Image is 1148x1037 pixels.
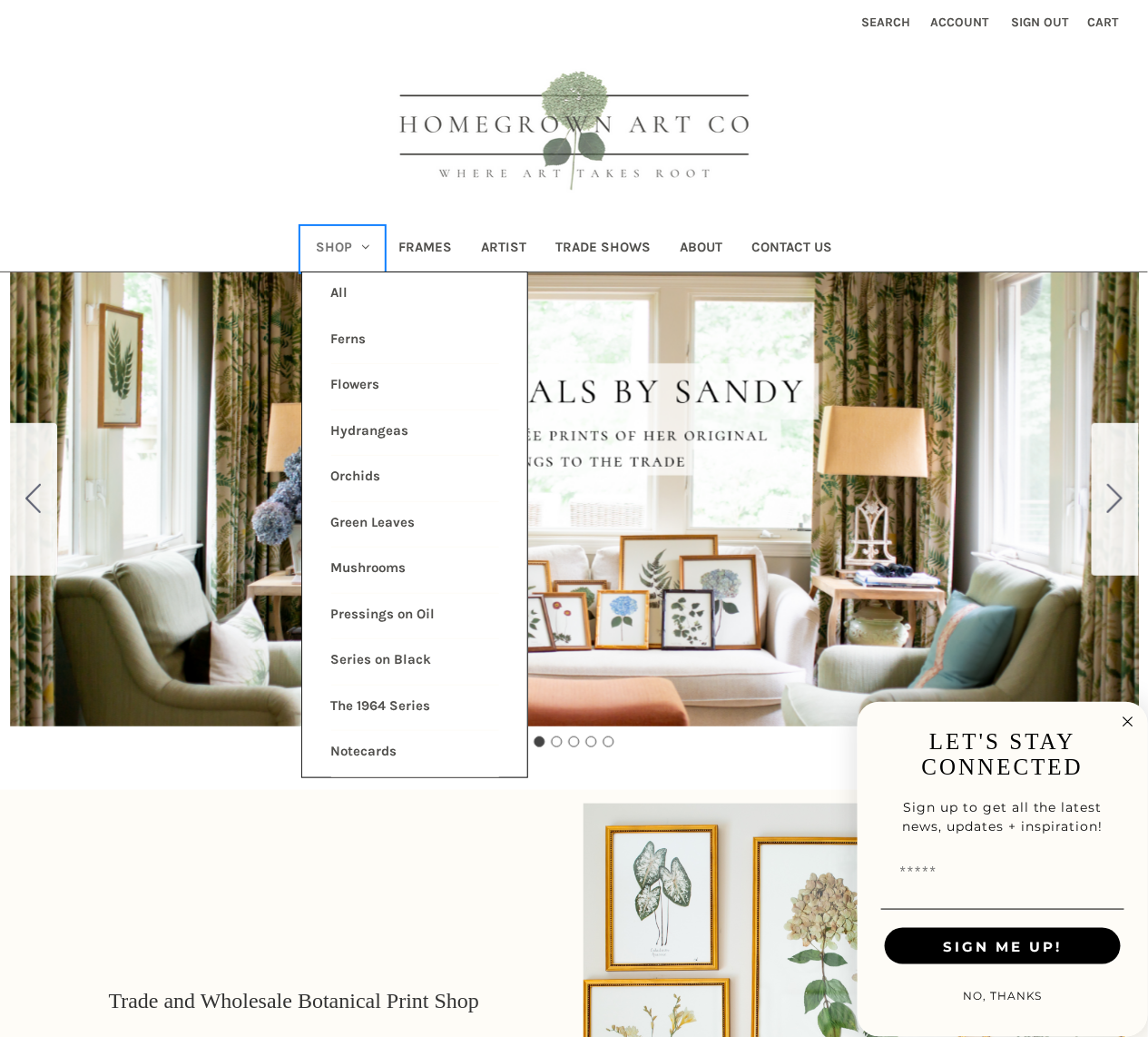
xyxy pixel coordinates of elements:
button: Go to slide 4 [586,736,597,747]
a: Flowers [331,364,499,410]
span: LET'S STAY CONNECTED [922,729,1084,779]
a: Series on Black [331,639,499,685]
img: HOMEGROWN ART CO [370,51,779,214]
button: Go to slide 5 [603,736,614,747]
button: SIGN ME UP! [885,928,1121,964]
a: Artist [466,227,541,272]
a: About [665,227,737,272]
button: Go to slide 1 [535,736,545,747]
a: Hydrangeas [331,410,499,456]
button: NO, THANKS [954,978,1052,1014]
button: Go to slide 5 [10,423,57,576]
a: Contact Us [737,227,847,272]
input: Email [885,854,1121,891]
a: Mushrooms [331,548,499,593]
img: undelrine [881,909,1124,910]
a: Ferns [331,319,499,364]
p: Trade and Wholesale Botanical Print Shop [108,984,479,1017]
button: Close dialog [1117,711,1139,733]
span: Cart [1088,15,1119,30]
a: Orchids [331,456,499,501]
a: Green Leaves [331,502,499,548]
a: Trade Shows [541,227,665,272]
div: FLYOUT Form [858,702,1148,1037]
a: Pressings on Oil [331,594,499,639]
button: Go to slide 2 [1092,423,1139,576]
a: Shop [301,227,384,272]
a: The 1964 Series [331,686,499,731]
a: Notecards [331,731,499,776]
a: Frames [384,227,466,272]
button: Go to slide 2 [552,736,563,747]
button: Go to slide 3 [569,736,580,747]
span: Sign up to get all the latest news, updates + inspiration! [903,799,1104,835]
